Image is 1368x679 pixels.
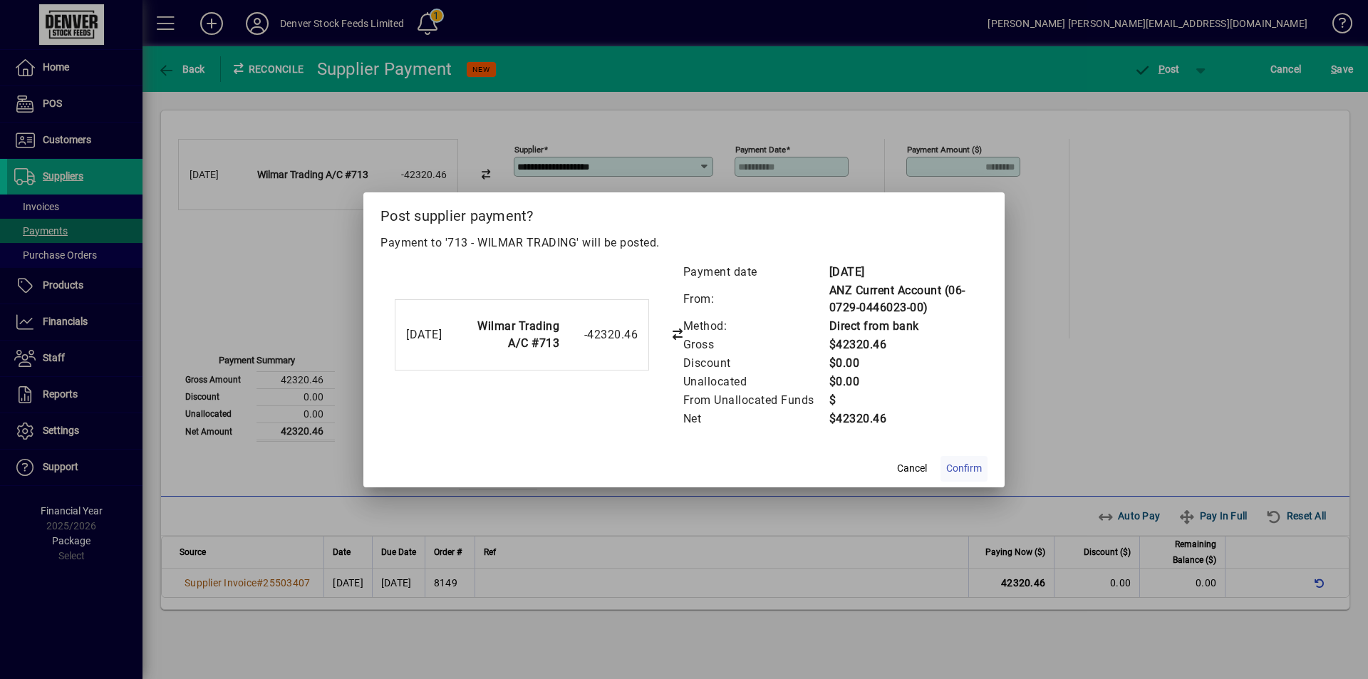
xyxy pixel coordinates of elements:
[380,234,988,252] p: Payment to '713 - WILMAR TRADING' will be posted.
[829,354,973,373] td: $0.00
[940,456,988,482] button: Confirm
[889,456,935,482] button: Cancel
[683,410,829,428] td: Net
[829,281,973,317] td: ANZ Current Account (06-0729-0446023-00)
[829,263,973,281] td: [DATE]
[363,192,1005,234] h2: Post supplier payment?
[683,281,829,317] td: From:
[683,263,829,281] td: Payment date
[897,461,927,476] span: Cancel
[406,326,448,343] div: [DATE]
[683,354,829,373] td: Discount
[683,373,829,391] td: Unallocated
[683,317,829,336] td: Method:
[477,319,559,350] strong: Wilmar Trading A/C #713
[683,391,829,410] td: From Unallocated Funds
[829,410,973,428] td: $42320.46
[566,326,638,343] div: -42320.46
[946,461,982,476] span: Confirm
[829,336,973,354] td: $42320.46
[829,391,973,410] td: $
[829,317,973,336] td: Direct from bank
[683,336,829,354] td: Gross
[829,373,973,391] td: $0.00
